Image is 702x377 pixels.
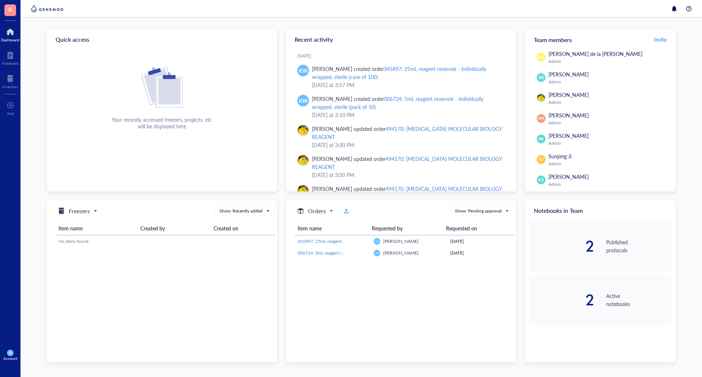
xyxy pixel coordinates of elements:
div: 2 [529,239,595,253]
div: [DATE] [450,250,511,256]
div: Admin [548,140,668,146]
div: [DATE] at 3:57 PM [312,81,505,89]
div: Dashboard [1,38,19,42]
span: KW [299,67,308,75]
img: da48f3c6-a43e-4a2d-aade-5eac0d93827f.jpeg [298,125,309,136]
div: [PERSON_NAME] updated order [312,125,505,141]
div: Team members [525,29,676,50]
div: Inventory [2,84,18,89]
div: Quick access [47,29,277,50]
span: KW [8,351,12,354]
div: [DATE] at 3:10 PM [312,111,505,119]
div: Admin [548,79,668,85]
div: Notebook [2,61,19,65]
span: DD [538,54,544,60]
div: Add [7,111,14,116]
h5: Orders [308,207,326,215]
img: da48f3c6-a43e-4a2d-aade-5eac0d93827f.jpeg [537,94,545,102]
div: Notebooks in Team [525,200,676,221]
span: 345897: 25mL reagent reservoir - individually wrapped, sterile (case of 100) [298,238,442,244]
div: Admin [548,59,668,64]
span: [PERSON_NAME] [548,91,589,98]
div: Admin [548,99,668,105]
span: Invite [654,36,667,43]
div: Show: Recently added [219,208,263,214]
div: 494170: [MEDICAL_DATA] MOLECULAR BIOLOGY REAGENT [312,125,502,140]
span: SJ [539,156,543,163]
a: Inventory [2,73,18,89]
a: [PERSON_NAME] updated order494170: [MEDICAL_DATA] MOLECULAR BIOLOGY REAGENT[DATE] at 3:00 PM [292,122,510,152]
button: Invite [654,34,667,45]
span: DM [538,116,544,121]
div: [DATE] [297,53,510,59]
th: Created by [137,222,211,235]
span: RD [538,75,544,81]
div: Account [3,356,18,361]
h5: Freezers [69,207,90,215]
div: Admin [548,181,668,187]
div: [PERSON_NAME] created order [312,95,505,111]
span: KW [299,97,308,105]
span: [PERSON_NAME] de la [PERSON_NAME] [548,50,642,57]
a: Notebook [2,49,19,65]
div: [DATE] at 3:00 PM [312,141,505,149]
div: Admin [548,161,668,167]
span: [PERSON_NAME] [548,132,589,139]
div: [PERSON_NAME] updated order [312,155,505,171]
div: 006724: 5mL reagent reservoir - individually wrapped, sterile (pack of 50) [312,95,483,110]
div: Admin [548,120,668,126]
span: [PERSON_NAME] [548,173,589,180]
div: Show: Pending approval [455,208,502,214]
span: [PERSON_NAME] [383,238,419,244]
div: [DATE] [450,238,511,245]
a: Dashboard [1,26,19,42]
img: genemod-logo [29,4,65,13]
span: K [8,5,12,14]
th: Created on [211,222,275,235]
div: 2 [529,293,595,307]
a: 006724: 5mL reagent reservoir - individually wrapped, sterile (pack of 50) [298,250,368,256]
div: [DATE] at 3:00 PM [312,171,505,179]
span: KW [375,240,379,242]
div: Active notebooks [606,292,671,308]
img: da48f3c6-a43e-4a2d-aade-5eac0d93827f.jpeg [298,155,309,166]
div: [PERSON_NAME] created order [312,65,505,81]
div: Published protocols [606,238,671,254]
div: Recent activity [286,29,516,50]
span: KW [375,252,379,254]
a: 345897: 25mL reagent reservoir - individually wrapped, sterile (case of 100) [298,238,368,245]
span: [PERSON_NAME] [383,250,419,256]
th: Requested on [443,222,508,235]
div: 494170: [MEDICAL_DATA] MOLECULAR BIOLOGY REAGENT [312,155,502,170]
a: KW[PERSON_NAME] created order345897: 25mL reagent reservoir - individually wrapped, sterile (case... [292,62,510,92]
img: Cf+DiIyRRx+BTSbnYhsZzE9to3+AfuhVxcka4spAAAAAElFTkSuQmCC [141,67,183,108]
th: Item name [56,222,137,235]
span: 006724: 5mL reagent reservoir - individually wrapped, sterile (pack of 50) [298,250,438,256]
th: Requested by [369,222,443,235]
div: Your recently accessed freezers, projects, etc will be displayed here [112,116,212,129]
a: [PERSON_NAME] updated order494170: [MEDICAL_DATA] MOLECULAR BIOLOGY REAGENT[DATE] at 3:00 PM [292,152,510,182]
div: 345897: 25mL reagent reservoir - individually wrapped, sterile (case of 100) [312,65,486,80]
a: KW[PERSON_NAME] created order006724: 5mL reagent reservoir - individually wrapped, sterile (pack ... [292,92,510,122]
span: Sunjong Ji [548,152,571,160]
span: JW [538,136,544,142]
div: No items found [58,238,272,245]
span: [PERSON_NAME] [548,112,589,119]
th: Item name [295,222,369,235]
span: KV [538,177,544,183]
span: [PERSON_NAME] [548,71,589,78]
